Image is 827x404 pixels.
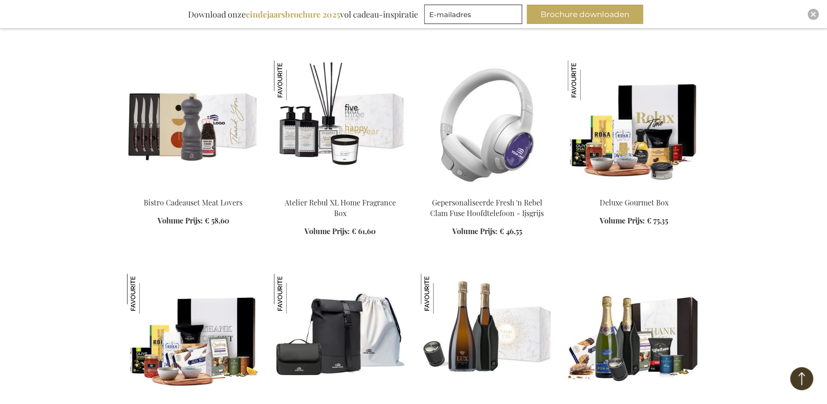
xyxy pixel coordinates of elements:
[527,5,643,24] button: Brochure downloaden
[421,60,553,190] img: Personalised Fresh 'n Rebel Clam Fuse Headphone - Ice Grey
[421,274,553,403] img: EB-PKT-PEUG-CHAM-LUX
[600,216,668,226] a: Volume Prijs: € 75,35
[158,216,203,225] span: Volume Prijs:
[274,60,314,100] img: Atelier Rebul XL Home Fragrance Box
[452,226,498,236] span: Volume Prijs:
[184,5,422,24] div: Download onze vol cadeau-inspiratie
[158,216,229,226] a: Volume Prijs: € 58,60
[274,186,406,195] a: Atelier Rebul XL Home Fragrance Box Atelier Rebul XL Home Fragrance Box
[600,216,645,225] span: Volume Prijs:
[810,12,816,17] img: Close
[568,186,700,195] a: ARCA-20055 Deluxe Gourmet Box
[352,226,376,236] span: € 61,60
[600,198,669,207] a: Deluxe Gourmet Box
[424,5,525,27] form: marketing offers and promotions
[127,274,167,314] img: Prestige Gourmet Box
[421,186,553,195] a: Personalised Fresh 'n Rebel Clam Fuse Headphone - Ice Grey
[424,5,522,24] input: E-mailadres
[274,274,314,314] img: Baltimore Fiets Reisset
[304,226,350,236] span: Volume Prijs:
[274,274,406,403] img: Baltimore Bike Travel Set
[647,216,668,225] span: € 75,35
[568,60,700,190] img: ARCA-20055
[144,198,243,207] a: Bistro Cadeauset Meat Lovers
[568,60,608,100] img: Deluxe Gourmet Box
[304,226,376,237] a: Volume Prijs: € 61,60
[285,198,396,218] a: Atelier Rebul XL Home Fragrance Box
[499,226,522,236] span: € 46,55
[127,186,259,195] a: Bistro Cadeauset Meat Lovers
[274,60,406,190] img: Atelier Rebul XL Home Fragrance Box
[808,9,819,20] div: Close
[421,274,461,314] img: Peugeot Lux Set
[246,9,340,20] b: eindejaarsbrochure 2025
[568,274,700,403] img: Luxury Champagne Gourmet Box
[430,198,544,218] a: Gepersonaliseerde Fresh 'n Rebel Clam Fuse Hoofdtelefoon - Ijsgrijs
[127,274,259,403] img: Prestige Gourmet Box
[127,60,259,190] img: Bistro Cadeauset Meat Lovers
[205,216,229,225] span: € 58,60
[452,226,522,237] a: Volume Prijs: € 46,55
